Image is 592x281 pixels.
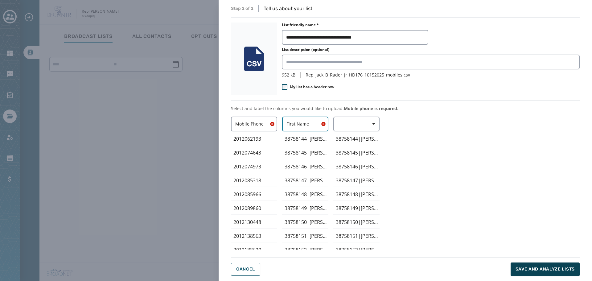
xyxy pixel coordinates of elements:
div: 38758145|Kim and Timothy Smalls [282,147,328,159]
div: 38758145|Kim and Timothy Smalls [333,147,380,159]
div: 38758152|James V Braciliano [333,244,380,256]
div: 38758148|Ayana Mechele Powell [333,188,380,201]
div: 38758150|Robert Charles Wines Jr [333,216,380,229]
span: My list has a header row [290,85,334,89]
div: 38758149|Anthony Peter Nicosia [333,202,380,215]
div: 2012085318 [231,174,277,187]
span: Rep_Jack_B_Rader_Jr_HD176_10152025_mobiles.csv [306,72,410,78]
div: 2012074643 [231,147,277,159]
div: 38758149|Anthony Peter Nicosia [282,202,328,215]
div: 2012188620 [231,244,277,256]
div: 2012089860 [231,202,277,215]
p: Tell us about your list [264,5,312,12]
div: 38758147|Edwin and Tiara Williams [282,174,328,187]
div: 38758152|James V Braciliano [282,244,328,256]
div: 2012074973 [231,160,277,173]
label: List friendly name * [282,23,319,27]
button: First Name [282,117,328,131]
label: List description (optional) [282,47,329,52]
p: Select and label the columns you would like to upload. [231,105,580,112]
button: Mobile Phone [231,117,277,131]
div: 38758146|Rose Faretra [282,160,328,173]
div: 38758146|Rose Faretra [333,160,380,173]
span: First Name [286,121,324,127]
div: 2012138563 [231,230,277,242]
div: 38758148|Ayana Mechele Powell [282,188,328,201]
input: My list has a header row [282,84,287,90]
div: 2012130448 [231,216,277,229]
button: Save and analyze lists [511,262,580,276]
div: 38758147|Edwin and Tiara Williams [333,174,380,187]
div: 2012062193 [231,133,277,145]
span: Step 2 of 2 [231,6,253,12]
span: Save and analyze lists [516,266,575,272]
div: 38758144|Jayden and Nancy Geiser [282,133,328,145]
span: Mobile phone is required. [344,105,398,111]
div: 38758144|Jayden and Nancy Geiser [333,133,380,145]
div: 38758151|Janet Cantali [333,230,380,242]
span: Mobile Phone [235,121,273,127]
button: Cancel [231,263,260,276]
div: 2012085966 [231,188,277,201]
span: Cancel [236,267,255,272]
div: 38758151|Janet Cantali [282,230,328,242]
span: 952 kB [282,72,295,78]
div: 38758150|Robert Charles Wines Jr [282,216,328,229]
